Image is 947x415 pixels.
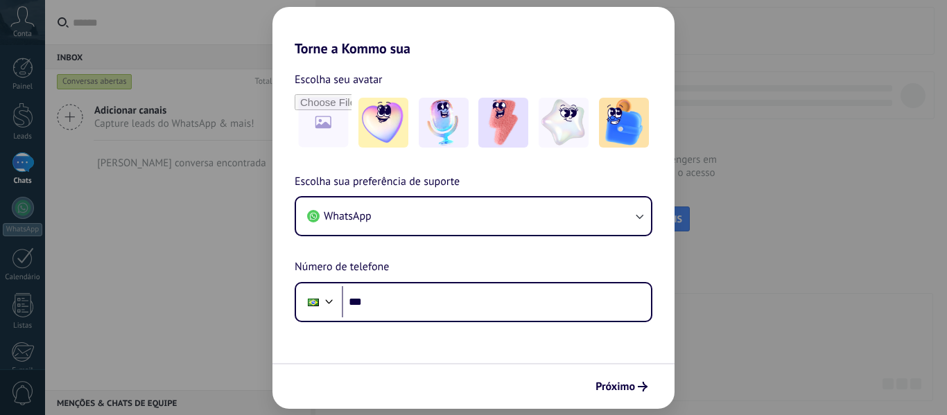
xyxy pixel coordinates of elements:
[599,98,649,148] img: -5.jpeg
[295,258,389,276] span: Número de telefone
[300,288,327,317] div: Brazil: + 55
[324,209,372,223] span: WhatsApp
[596,382,635,391] span: Próximo
[295,71,383,89] span: Escolha seu avatar
[296,197,651,235] button: WhatsApp
[419,98,469,148] img: -2.jpeg
[539,98,589,148] img: -4.jpeg
[295,173,460,191] span: Escolha sua preferência de suporte
[358,98,408,148] img: -1.jpeg
[478,98,528,148] img: -3.jpeg
[589,375,654,398] button: Próximo
[272,7,675,57] h2: Torne a Kommo sua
